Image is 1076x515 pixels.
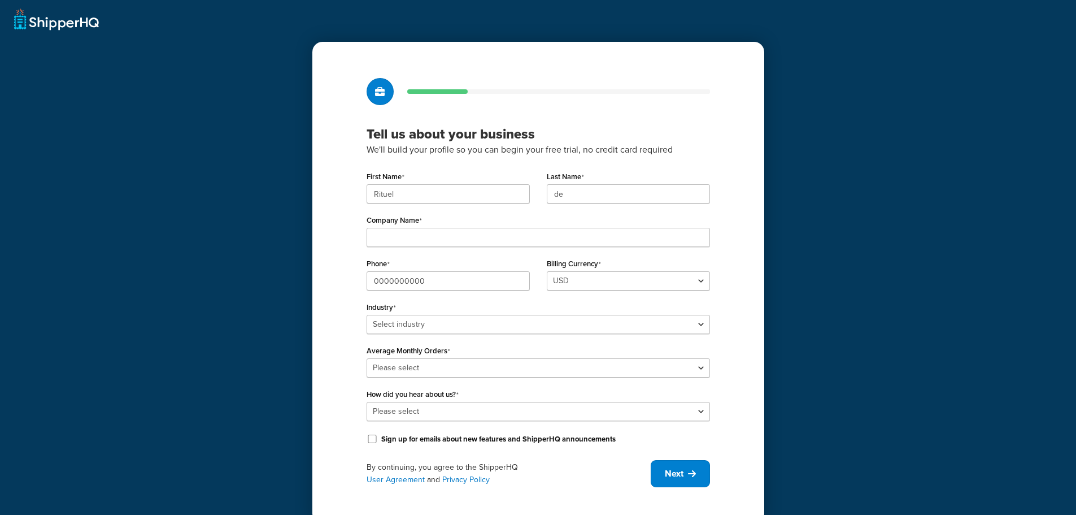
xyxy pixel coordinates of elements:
a: User Agreement [367,474,425,486]
label: Average Monthly Orders [367,347,450,356]
a: Privacy Policy [442,474,490,486]
label: Company Name [367,216,422,225]
label: Sign up for emails about new features and ShipperHQ announcements [381,434,616,444]
label: How did you hear about us? [367,390,459,399]
span: Next [665,468,683,480]
div: By continuing, you agree to the ShipperHQ and [367,461,651,486]
h3: Tell us about your business [367,125,710,142]
label: Phone [367,259,390,269]
p: We'll build your profile so you can begin your free trial, no credit card required [367,142,710,157]
label: Last Name [547,172,584,181]
label: Industry [367,303,396,312]
label: First Name [367,172,404,181]
button: Next [651,460,710,487]
label: Billing Currency [547,259,601,269]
